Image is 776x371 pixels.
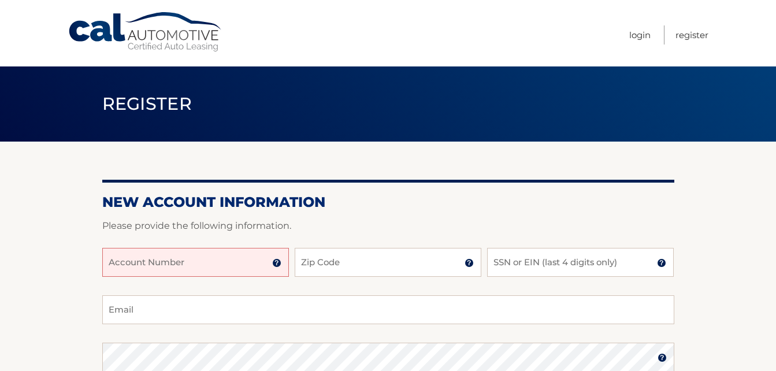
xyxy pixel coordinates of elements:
[102,93,192,114] span: Register
[487,248,674,277] input: SSN or EIN (last 4 digits only)
[675,25,708,44] a: Register
[102,218,674,234] p: Please provide the following information.
[465,258,474,268] img: tooltip.svg
[272,258,281,268] img: tooltip.svg
[102,194,674,211] h2: New Account Information
[629,25,651,44] a: Login
[295,248,481,277] input: Zip Code
[657,258,666,268] img: tooltip.svg
[102,295,674,324] input: Email
[68,12,224,53] a: Cal Automotive
[102,248,289,277] input: Account Number
[658,353,667,362] img: tooltip.svg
